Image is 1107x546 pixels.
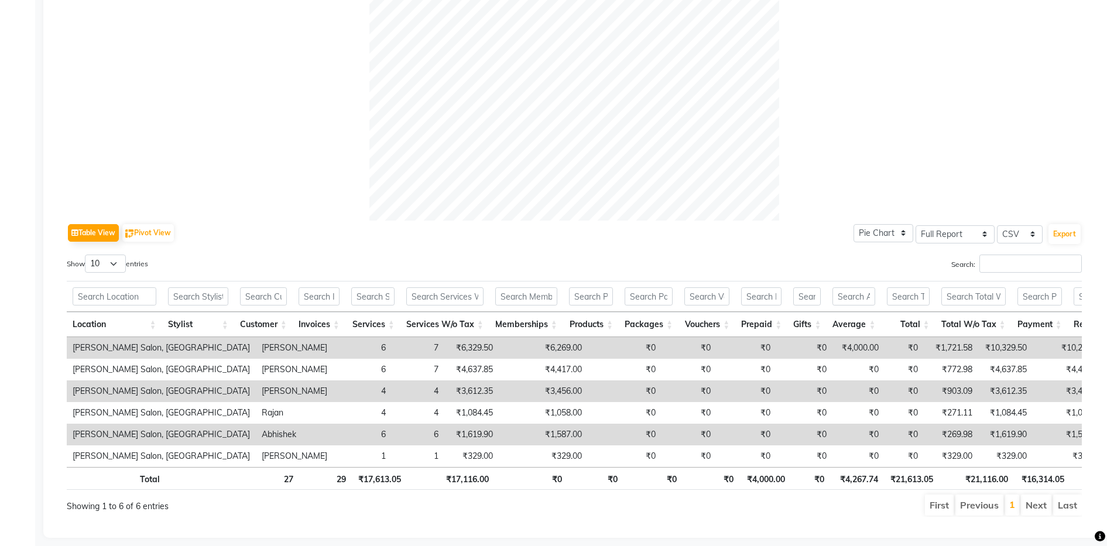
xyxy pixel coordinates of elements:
[625,287,673,305] input: Search Packages
[333,402,392,424] td: 4
[256,445,333,467] td: [PERSON_NAME]
[444,359,499,380] td: ₹4,637.85
[832,402,885,424] td: ₹0
[832,380,885,402] td: ₹0
[678,312,735,337] th: Vouchers: activate to sort column ascending
[499,359,588,380] td: ₹4,417.00
[924,380,978,402] td: ₹903.09
[588,380,662,402] td: ₹0
[333,337,392,359] td: 6
[256,337,333,359] td: [PERSON_NAME]
[568,467,623,490] th: ₹0
[588,337,662,359] td: ₹0
[256,402,333,424] td: Rajan
[85,255,126,273] select: Showentries
[978,380,1033,402] td: ₹3,612.35
[67,380,256,402] td: [PERSON_NAME] Salon, [GEOGRAPHIC_DATA]
[67,402,256,424] td: [PERSON_NAME] Salon, [GEOGRAPHIC_DATA]
[495,287,557,305] input: Search Memberships
[392,380,444,402] td: 4
[241,467,299,490] th: 27
[662,445,717,467] td: ₹0
[162,312,234,337] th: Stylist: activate to sort column ascending
[978,359,1033,380] td: ₹4,637.85
[67,467,166,490] th: Total
[717,424,776,445] td: ₹0
[885,402,924,424] td: ₹0
[662,337,717,359] td: ₹0
[793,287,821,305] input: Search Gifts
[776,424,832,445] td: ₹0
[569,287,613,305] input: Search Products
[67,255,148,273] label: Show entries
[776,445,832,467] td: ₹0
[333,445,392,467] td: 1
[1017,287,1062,305] input: Search Payment
[73,287,156,305] input: Search Location
[830,467,884,490] th: ₹4,267.74
[256,424,333,445] td: Abhishek
[978,337,1033,359] td: ₹10,329.50
[978,445,1033,467] td: ₹329.00
[1009,499,1015,510] a: 1
[499,424,588,445] td: ₹1,587.00
[240,287,287,305] input: Search Customer
[293,312,345,337] th: Invoices: activate to sort column ascending
[881,312,935,337] th: Total: activate to sort column ascending
[392,445,444,467] td: 1
[392,402,444,424] td: 4
[832,337,885,359] td: ₹4,000.00
[1014,467,1070,490] th: ₹16,314.05
[444,445,499,467] td: ₹329.00
[776,359,832,380] td: ₹0
[884,467,939,490] th: ₹21,613.05
[717,380,776,402] td: ₹0
[67,493,479,513] div: Showing 1 to 6 of 6 entries
[978,402,1033,424] td: ₹1,084.45
[735,312,787,337] th: Prepaid: activate to sort column ascending
[683,467,739,490] th: ₹0
[499,402,588,424] td: ₹1,058.00
[352,467,407,490] th: ₹17,613.05
[1048,224,1081,244] button: Export
[333,424,392,445] td: 6
[588,424,662,445] td: ₹0
[392,424,444,445] td: 6
[887,287,929,305] input: Search Total
[885,380,924,402] td: ₹0
[924,359,978,380] td: ₹772.98
[939,467,1014,490] th: ₹21,116.00
[588,445,662,467] td: ₹0
[739,467,791,490] th: ₹4,000.00
[924,424,978,445] td: ₹269.98
[444,337,499,359] td: ₹6,329.50
[68,224,119,242] button: Table View
[168,287,228,305] input: Search Stylist
[351,287,395,305] input: Search Services
[979,255,1082,273] input: Search:
[662,380,717,402] td: ₹0
[67,337,256,359] td: [PERSON_NAME] Salon, [GEOGRAPHIC_DATA]
[400,312,489,337] th: Services W/o Tax: activate to sort column ascending
[885,359,924,380] td: ₹0
[563,312,619,337] th: Products: activate to sort column ascending
[444,380,499,402] td: ₹3,612.35
[406,287,484,305] input: Search Services W/o Tax
[588,402,662,424] td: ₹0
[499,380,588,402] td: ₹3,456.00
[1012,312,1068,337] th: Payment: activate to sort column ascending
[234,312,293,337] th: Customer: activate to sort column ascending
[125,229,134,238] img: pivot.png
[67,312,162,337] th: Location: activate to sort column ascending
[885,424,924,445] td: ₹0
[832,359,885,380] td: ₹0
[619,312,678,337] th: Packages: activate to sort column ascending
[978,424,1033,445] td: ₹1,619.90
[444,402,499,424] td: ₹1,084.45
[717,359,776,380] td: ₹0
[941,287,1006,305] input: Search Total W/o Tax
[67,424,256,445] td: [PERSON_NAME] Salon, [GEOGRAPHIC_DATA]
[787,312,827,337] th: Gifts: activate to sort column ascending
[832,424,885,445] td: ₹0
[495,467,568,490] th: ₹0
